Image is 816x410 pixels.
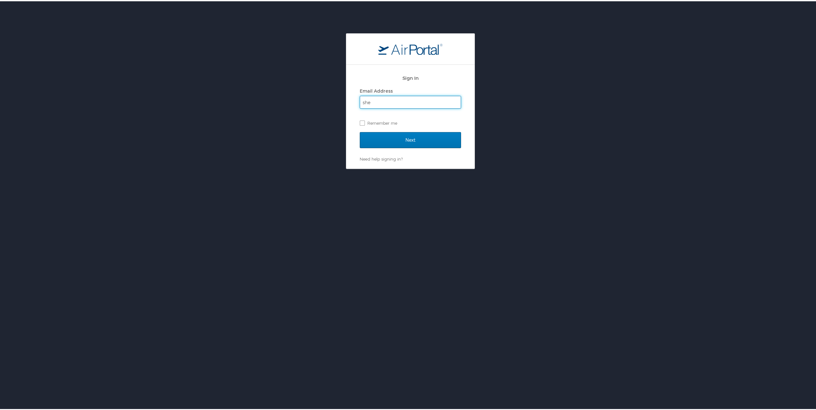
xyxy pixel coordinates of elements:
label: Email Address [360,87,393,92]
h2: Sign In [360,73,461,80]
input: Next [360,131,461,147]
label: Remember me [360,117,461,127]
a: Need help signing in? [360,155,403,160]
img: logo [378,42,442,54]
